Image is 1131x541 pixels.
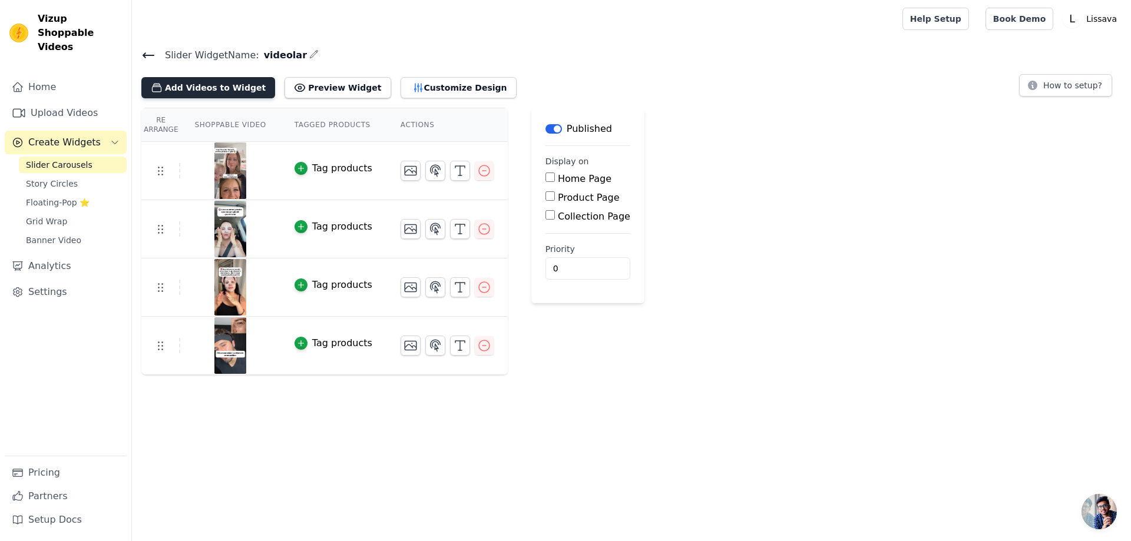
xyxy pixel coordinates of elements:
a: Açık sohbet [1082,494,1117,529]
a: Floating-Pop ⭐ [19,194,127,211]
img: vizup-images-eeae.png [214,317,247,374]
a: Story Circles [19,175,127,192]
button: L Lissava [1063,8,1122,29]
button: How to setup? [1019,74,1112,97]
button: Customize Design [401,77,517,98]
div: Tag products [312,220,372,234]
th: Shoppable Video [180,108,280,142]
a: Slider Carousels [19,157,127,173]
legend: Display on [545,155,589,167]
span: Story Circles [26,178,78,190]
div: Edit Name [309,47,319,63]
img: vizup-images-87f9.png [214,201,247,257]
button: Preview Widget [285,77,391,98]
label: Priority [545,243,630,255]
button: Tag products [295,161,372,175]
img: vizup-images-05a0.png [214,259,247,316]
p: Published [567,122,612,136]
label: Collection Page [558,211,630,222]
img: Vizup [9,24,28,42]
th: Actions [386,108,508,142]
a: Setup Docs [5,508,127,532]
button: Tag products [295,278,372,292]
text: L [1069,13,1075,25]
button: Add Videos to Widget [141,77,275,98]
th: Re Arrange [141,108,180,142]
a: Settings [5,280,127,304]
button: Change Thumbnail [401,336,421,356]
a: How to setup? [1019,82,1112,94]
span: Create Widgets [28,135,101,150]
p: Lissava [1082,8,1122,29]
span: Slider Carousels [26,159,92,171]
div: Tag products [312,278,372,292]
th: Tagged Products [280,108,386,142]
button: Change Thumbnail [401,161,421,181]
span: videolar [259,48,307,62]
label: Product Page [558,192,620,203]
span: Floating-Pop ⭐ [26,197,90,208]
a: Grid Wrap [19,213,127,230]
button: Change Thumbnail [401,219,421,239]
span: Banner Video [26,234,81,246]
div: Tag products [312,336,372,350]
div: Tag products [312,161,372,175]
a: Help Setup [902,8,969,30]
span: Grid Wrap [26,215,67,227]
label: Home Page [558,173,611,184]
a: Home [5,75,127,99]
img: vizup-images-48b5.png [214,142,247,199]
a: Upload Videos [5,101,127,125]
button: Change Thumbnail [401,277,421,297]
a: Banner Video [19,232,127,248]
button: Tag products [295,220,372,234]
a: Analytics [5,254,127,278]
button: Create Widgets [5,131,127,154]
a: Book Demo [986,8,1053,30]
span: Slider Widget Name: [156,48,259,62]
a: Partners [5,484,127,508]
button: Tag products [295,336,372,350]
a: Pricing [5,461,127,484]
span: Vizup Shoppable Videos [38,12,122,54]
